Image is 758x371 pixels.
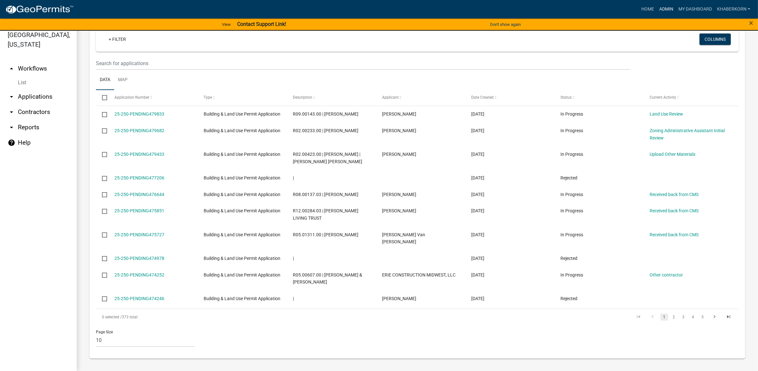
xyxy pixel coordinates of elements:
[676,3,715,15] a: My Dashboard
[646,314,659,321] a: go to previous page
[204,296,280,301] span: Building & Land Use Permit Application
[560,192,583,197] span: In Progress
[293,232,358,237] span: R05.01311.00 | TIM VANDEWALKER
[471,95,494,100] span: Date Created
[293,272,362,285] span: R05.00607.00 | KARL E & MARGARET POPPELREITER
[650,128,725,140] a: Zoning Administrative Assistant Initial Review
[382,232,425,245] span: Timothy Van De Walker
[114,272,164,277] a: 25-250-PENDING474252
[688,312,698,322] li: page 4
[114,70,131,90] a: Map
[723,314,735,321] a: go to last page
[715,3,753,15] a: khaberkorn
[382,95,399,100] span: Applicant
[204,152,280,157] span: Building & Land Use Permit Application
[679,312,688,322] li: page 3
[660,314,668,321] a: 1
[382,128,416,133] span: Heidi Norton
[8,65,15,72] i: arrow_drop_up
[560,208,583,213] span: In Progress
[560,128,583,133] span: In Progress
[670,314,678,321] a: 2
[96,57,630,70] input: Search for applications
[488,19,523,30] button: Don't show again
[471,152,484,157] span: 09/16/2025
[560,95,572,100] span: Status
[114,256,164,261] a: 25-250-PENDING474978
[204,175,280,180] span: Building & Land Use Permit Application
[96,309,351,325] div: 373 total
[650,208,699,213] a: Received back from CMS
[382,111,416,117] span: Jason Merchlewitz
[114,152,164,157] a: 25-250-PENDING479433
[382,192,416,197] span: Jerry Allers
[471,296,484,301] span: 09/05/2025
[114,95,149,100] span: Application Number
[560,296,577,301] span: Rejected
[471,256,484,261] span: 09/08/2025
[650,95,676,100] span: Current Activity
[471,128,484,133] span: 09/17/2025
[650,192,699,197] a: Received back from CMS
[382,152,416,157] span: Steven DeRaad
[204,272,280,277] span: Building & Land Use Permit Application
[96,70,114,90] a: Data
[114,175,164,180] a: 25-250-PENDING477206
[293,152,362,164] span: R02.00423.00 | JENIFER JEAN KOLB | LOGAN JOE KOLB
[669,312,679,322] li: page 2
[204,192,280,197] span: Building & Land Use Permit Application
[465,90,554,105] datatable-header-cell: Date Created
[293,256,294,261] span: |
[471,175,484,180] span: 09/11/2025
[204,232,280,237] span: Building & Land Use Permit Application
[114,111,164,117] a: 25-250-PENDING479833
[8,108,15,116] i: arrow_drop_down
[699,314,707,321] a: 5
[471,192,484,197] span: 09/10/2025
[560,232,583,237] span: In Progress
[660,312,669,322] li: page 1
[650,272,683,277] a: Other contractor
[114,232,164,237] a: 25-250-PENDING475727
[639,3,657,15] a: Home
[104,34,131,45] a: + Filter
[644,90,733,105] datatable-header-cell: Current Activity
[114,208,164,213] a: 25-250-PENDING475851
[204,208,280,213] span: Building & Land Use Permit Application
[293,208,358,221] span: R12.00284.03 | DONDLINGER LIVING TRUST
[293,128,358,133] span: R02.00233.00 | HEIDI NORTON
[708,314,721,321] a: go to next page
[680,314,687,321] a: 3
[96,90,108,105] datatable-header-cell: Select
[471,232,484,237] span: 09/09/2025
[698,312,707,322] li: page 5
[560,256,577,261] span: Rejected
[197,90,286,105] datatable-header-cell: Type
[114,128,164,133] a: 25-250-PENDING479682
[293,175,294,180] span: |
[204,128,280,133] span: Building & Land Use Permit Application
[293,296,294,301] span: |
[699,34,731,45] button: Columns
[219,19,233,30] a: View
[382,296,416,301] span: Natasha Neumann
[293,192,358,197] span: R08.00137.03 | ANDREW E MULLENBACH
[287,90,376,105] datatable-header-cell: Description
[749,19,753,27] button: Close
[749,19,753,27] span: ×
[8,124,15,131] i: arrow_drop_down
[560,111,583,117] span: In Progress
[108,90,197,105] datatable-header-cell: Application Number
[650,152,695,157] a: Upload Other Materials
[102,315,122,319] span: 0 selected /
[114,296,164,301] a: 25-250-PENDING474246
[8,93,15,101] i: arrow_drop_down
[650,232,699,237] a: Received back from CMS
[376,90,465,105] datatable-header-cell: Applicant
[632,314,645,321] a: go to first page
[650,111,683,117] a: Land Use Review
[293,95,312,100] span: Description
[382,208,416,213] span: Mark Stimets
[554,90,644,105] datatable-header-cell: Status
[560,272,583,277] span: In Progress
